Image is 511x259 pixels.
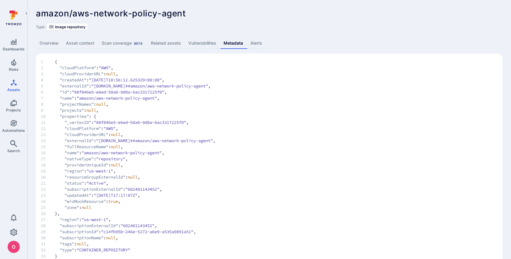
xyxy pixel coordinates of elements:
span: null [82,204,91,210]
span: amazon/aws-network-policy-agent [36,8,186,19]
span: 9 [41,107,55,113]
span: , [157,95,159,101]
span: 20 [41,174,55,180]
span: null [77,241,86,247]
span: , [125,156,128,162]
span: 21 [41,180,55,186]
span: : [94,156,96,162]
span: : [118,223,120,229]
span: : [74,241,77,247]
span: "cloudPlatform" [60,65,96,71]
span: : [79,216,82,223]
span: , [208,83,210,89]
span: , [155,223,157,229]
span: : [94,101,96,107]
span: "Active" [86,180,106,186]
span: Automations [2,128,25,133]
span: : [79,150,82,156]
div: Asset tabs [36,38,502,49]
span: "externalId" [64,138,94,144]
span: "cloudProviderURL" [64,131,108,138]
span: "fullResourceName" [64,144,108,150]
span: 25 [41,204,55,210]
span: "us-west-1" [82,216,108,223]
span: "[DOMAIN_NAME]##amazon/aws-network-policy-agent" [91,83,208,89]
span: "subscriptionName" [60,235,103,241]
span: Assets [7,87,20,92]
span: : [86,77,89,83]
a: Overview [36,38,62,49]
span: 19 [41,168,55,174]
span: , [186,119,189,125]
span: "projects" [60,107,84,113]
span: 29 [41,229,55,235]
span: : [108,162,111,168]
span: 23 [41,192,55,198]
span: , [106,101,108,107]
span: "[DATE]T17:17:07Z" [94,192,137,198]
span: "region" [60,216,79,223]
span: 7 [41,95,55,101]
span: "createdAt" [60,77,86,83]
span: 3 [41,71,55,77]
span: "_vertexID" [64,119,91,125]
span: "resourceGroupExternalId" [64,174,125,180]
span: null [96,101,106,107]
span: , [116,71,118,77]
span: "wizMockResource" [64,198,106,204]
span: : [103,71,106,77]
span: null [111,131,120,138]
span: "602401143452" [120,223,155,229]
span: 17 [41,156,55,162]
span: : [84,168,86,174]
span: : [89,83,91,89]
a: Alerts [247,38,266,49]
span: "updatedAt" [64,192,91,198]
span: "properties" [60,113,89,119]
span: "us-west-1" [86,168,113,174]
span: : [74,247,77,253]
span: : { [89,113,96,119]
span: "AWS" [99,65,111,71]
span: : [96,65,99,71]
span: "type" [60,247,74,253]
span: "externalId" [60,83,89,89]
span: null [106,235,116,241]
a: Vulnerabilities [185,38,220,49]
a: Related assets [147,38,185,49]
span: : [125,174,128,180]
span: null [111,144,120,150]
span: : [108,131,111,138]
span: : [106,198,108,204]
span: : [94,138,96,144]
span: 33 [41,253,55,259]
span: Image repository [55,25,85,29]
span: : [79,204,82,210]
span: , [162,150,164,156]
span: 2 [41,65,55,71]
span: : [91,192,94,198]
span: "subscriptionExternalId" [64,186,123,192]
span: , [106,180,108,186]
span: Risks [9,67,19,72]
span: 14 [41,138,55,144]
span: "cloudProviderURL" [60,71,103,77]
span: "tags" [60,241,74,247]
span: 15 [41,144,55,150]
span: "subscriptionId" [60,229,99,235]
span: 5 [41,83,55,89]
span: "c14fb95b-246e-5272-a6e9-a535a9091a51" [101,229,193,235]
span: "zone" [64,204,79,210]
span: : [103,235,106,241]
button: Expand navigation menu [23,10,30,17]
span: "subscriptionExternalId" [60,223,118,229]
span: Search [7,148,20,153]
span: 11 [41,119,55,125]
span: "repository" [96,156,125,162]
span: 30 [41,235,55,241]
span: "[DATE]T10:56:12.625329+00:00" [89,77,162,83]
span: Projects [6,108,21,112]
span: : [108,144,111,150]
span: : [123,186,125,192]
span: "status" [64,180,84,186]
